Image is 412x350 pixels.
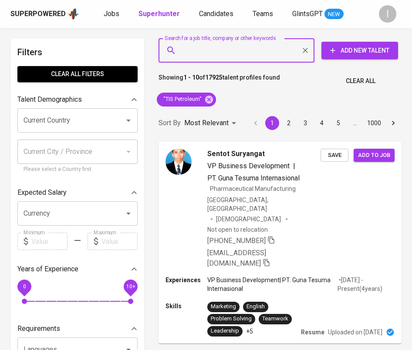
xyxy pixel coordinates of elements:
span: [PHONE_NUMBER] [207,237,266,245]
span: NEW [324,10,344,19]
button: Add New Talent [321,42,398,59]
span: VP Business Development [207,162,290,170]
span: Sentot Suryangat [207,149,265,159]
span: [EMAIL_ADDRESS][DOMAIN_NAME] [207,249,266,267]
p: Showing of talent profiles found [159,73,280,89]
button: Open [122,207,135,220]
span: Add to job [358,150,390,160]
a: Jobs [104,9,121,20]
span: [DEMOGRAPHIC_DATA] [216,215,282,223]
p: Years of Experience [17,264,78,274]
p: Resume [301,328,324,337]
b: Superhunter [138,10,180,18]
div: Leadership [211,327,239,335]
a: Sentot SuryangatVP Business Development|PT. Guna Tesuma InternasionalPharmaceutical Manufacturing... [159,142,402,343]
span: Pharmaceutical Manufacturing [210,185,296,192]
div: Teamwork [262,315,288,323]
div: Problem Solving [211,315,252,323]
p: Requirements [17,323,60,334]
img: 04ae448c4eadbb0b4791707e9ff2cfe8.jpg [165,149,192,175]
div: English [247,303,265,311]
button: Go to page 3 [298,116,312,130]
span: Clear All [346,76,375,87]
button: Go to next page [386,116,400,130]
div: "TIS Petroleum" [157,93,216,107]
span: | [293,161,295,171]
span: Candidates [199,10,233,18]
button: Add to job [354,149,395,162]
div: … [348,119,362,127]
a: Superpoweredapp logo [10,7,79,20]
button: Clear [299,44,311,57]
p: Experiences [165,276,207,284]
button: Clear All filters [17,66,138,82]
p: Please select a Country first [24,165,132,174]
div: I [379,5,396,23]
button: page 1 [265,116,279,130]
p: Expected Salary [17,187,67,198]
div: Years of Experience [17,260,138,278]
p: Not open to relocation [207,225,268,234]
div: Requirements [17,320,138,337]
span: Save [325,150,344,160]
div: Marketing [211,303,236,311]
a: Candidates [199,9,235,20]
div: Expected Salary [17,184,138,201]
button: Go to page 5 [331,116,345,130]
span: Teams [253,10,273,18]
p: • [DATE] - Present ( 4 years ) [338,276,395,293]
p: +5 [246,327,253,336]
span: "TIS Petroleum" [157,95,207,103]
input: Value [101,233,138,250]
nav: pagination navigation [247,116,402,130]
p: VP Business Development | PT. Guna Tesuma Internasional [207,276,338,293]
b: 17925 [205,74,223,81]
span: Jobs [104,10,119,18]
a: Teams [253,9,275,20]
div: Superpowered [10,9,66,19]
h6: Filters [17,45,138,59]
img: app logo [68,7,79,20]
b: 1 - 10 [183,74,199,81]
p: Talent Demographics [17,94,82,105]
span: 10+ [126,283,135,290]
p: Skills [165,302,207,310]
p: Sort By [159,118,181,128]
span: GlintsGPT [292,10,323,18]
p: Uploaded on [DATE] [328,328,382,337]
button: Save [321,149,348,162]
span: 0 [23,283,26,290]
span: Add New Talent [328,45,391,56]
div: Most Relevant [184,115,239,131]
button: Open [122,114,135,127]
button: Go to page 4 [315,116,329,130]
div: Talent Demographics [17,91,138,108]
input: Value [31,233,68,250]
button: Clear All [342,73,379,89]
a: GlintsGPT NEW [292,9,344,20]
span: PT. Guna Tesuma Internasional [207,174,300,182]
span: Clear All filters [24,69,131,80]
button: Go to page 2 [282,116,296,130]
p: Most Relevant [184,118,229,128]
button: Go to page 1000 [365,116,384,130]
a: Superhunter [138,9,182,20]
div: [GEOGRAPHIC_DATA], [GEOGRAPHIC_DATA] [207,196,321,213]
